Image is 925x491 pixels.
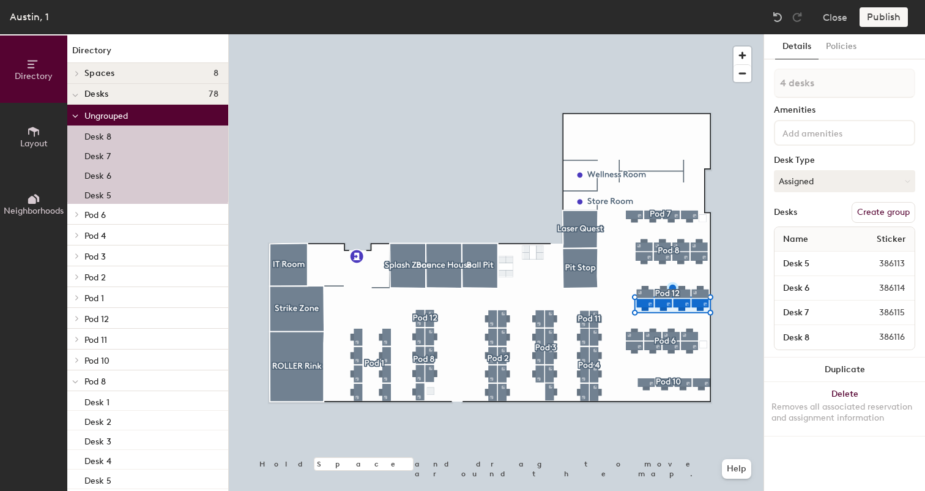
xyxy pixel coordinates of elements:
[209,89,218,99] span: 78
[850,331,912,344] span: 386116
[774,170,915,192] button: Assigned
[84,433,111,447] p: Desk 3
[84,293,104,304] span: Pod 1
[84,252,106,262] span: Pod 3
[10,9,49,24] div: Austin, 1
[823,7,847,27] button: Close
[15,71,53,81] span: Directory
[214,69,218,78] span: 8
[84,69,115,78] span: Spaces
[84,111,128,121] span: Ungrouped
[84,413,111,427] p: Desk 2
[84,394,110,408] p: Desk 1
[20,138,48,149] span: Layout
[777,228,814,250] span: Name
[774,105,915,115] div: Amenities
[84,356,110,366] span: Pod 10
[84,335,107,345] span: Pod 11
[764,382,925,436] button: DeleteRemoves all associated reservation and assignment information
[84,148,111,162] p: Desk 7
[84,167,111,181] p: Desk 6
[777,329,850,346] input: Unnamed desk
[774,156,915,165] div: Desk Type
[791,11,803,23] img: Redo
[777,280,850,297] input: Unnamed desk
[777,304,850,321] input: Unnamed desk
[84,210,106,220] span: Pod 6
[780,125,890,140] input: Add amenities
[84,377,106,387] span: Pod 8
[84,472,111,486] p: Desk 5
[850,257,912,271] span: 386113
[771,402,918,424] div: Removes all associated reservation and assignment information
[852,202,915,223] button: Create group
[764,358,925,382] button: Duplicate
[775,34,819,59] button: Details
[84,128,111,142] p: Desk 8
[850,282,912,295] span: 386114
[819,34,864,59] button: Policies
[84,452,111,467] p: Desk 4
[84,231,106,241] span: Pod 4
[84,187,111,201] p: Desk 5
[722,459,751,479] button: Help
[774,208,797,217] div: Desks
[777,255,850,272] input: Unnamed desk
[84,272,106,283] span: Pod 2
[67,44,228,63] h1: Directory
[84,314,109,324] span: Pod 12
[850,306,912,320] span: 386115
[4,206,64,216] span: Neighborhoods
[771,11,784,23] img: Undo
[871,228,912,250] span: Sticker
[84,89,108,99] span: Desks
